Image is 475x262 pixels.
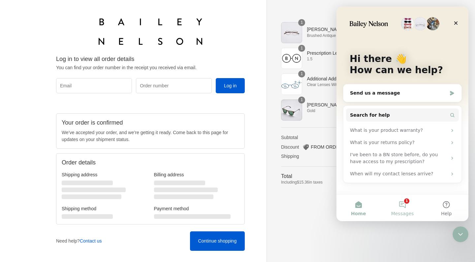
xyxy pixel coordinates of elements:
a: Contact us [80,238,102,244]
span: Additional Add-ons [307,76,393,82]
h3: Shipping address [62,172,147,178]
input: Email [56,78,132,93]
span: 1 [298,19,305,26]
input: Order number [136,78,212,93]
span: [PERSON_NAME] [307,26,393,32]
span: 1 [298,45,305,52]
a: Continue shopping [190,231,245,251]
iframe: Intercom live chat [453,226,468,242]
span: Brushed Antique [307,33,393,39]
p: You can find your order number in the receipt you received via email. [56,64,245,71]
span: 1 [298,71,305,77]
span: Gold [307,108,393,114]
span: Total [281,173,292,179]
h2: Log in to view all order details [56,55,245,63]
h3: Billing address [154,172,239,178]
span: 1 [298,97,305,103]
span: Discount [281,144,299,150]
h2: Order details [62,159,239,166]
button: Log in [216,78,245,93]
h3: Shipping method [62,206,147,212]
img: Bailey Nelson Australia [99,18,203,45]
h3: Payment method [154,206,239,212]
span: Shipping [281,154,299,159]
p: Need help? [56,238,102,245]
p: We’ve accepted your order, and we’re getting it ready. Come back to this page for updates on your... [62,129,239,143]
th: Subtotal [281,134,370,140]
span: Continue shopping [198,238,237,244]
span: [PERSON_NAME] Clip-on [307,102,393,108]
img: Additional Add-ons - Clear Lenses With Premium AR Coat [281,73,302,95]
span: FROM ORDER Z308061 [311,144,362,150]
span: Including in taxes [281,179,370,185]
img: Homer Clip-on - Gold [281,100,302,121]
h2: Your order is confirmed [62,119,239,127]
iframe: Intercom live chat [336,7,468,221]
img: Prescription Lenses - 1.5 [281,48,302,69]
span: $15.36 [297,180,309,185]
span: Clear Lenses With Premium AR Coat [307,82,393,88]
span: 1.5 [307,56,393,62]
span: Prescription Lenses [307,50,393,56]
img: Adler - Brushed Antique [281,22,302,43]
